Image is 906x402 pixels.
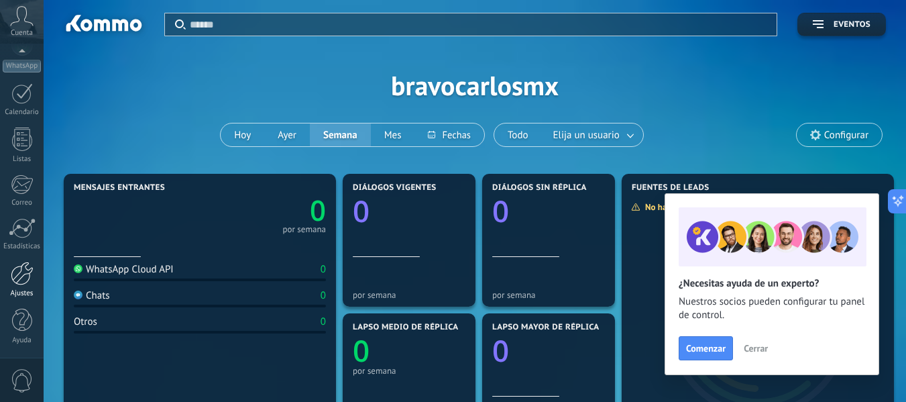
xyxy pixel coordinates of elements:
div: Ajustes [3,289,42,298]
span: Nuestros socios pueden configurar tu panel de control. [679,295,865,322]
div: WhatsApp Cloud API [74,263,174,276]
div: por semana [282,226,326,233]
div: por semana [492,290,605,300]
text: 0 [492,330,509,370]
span: Mensajes entrantes [74,183,165,193]
button: Mes [371,123,415,146]
img: WhatsApp Cloud API [74,264,82,273]
button: Ayer [264,123,310,146]
button: Cerrar [738,338,774,358]
h2: ¿Necesitas ayuda de un experto? [679,277,865,290]
span: Eventos [834,20,870,30]
div: Chats [74,289,110,302]
div: Listas [3,155,42,164]
div: Calendario [3,108,42,117]
a: 0 [200,191,326,230]
div: No hay suficientes datos para mostrar [631,201,794,213]
span: Cuenta [11,29,33,38]
div: Correo [3,199,42,207]
button: Fechas [414,123,484,146]
button: Todo [494,123,542,146]
div: 0 [321,289,326,302]
text: 0 [310,191,326,230]
button: Elija un usuario [542,123,643,146]
span: Configurar [824,130,868,141]
text: 0 [492,191,509,231]
div: Ayuda [3,336,42,345]
span: Comenzar [686,344,726,353]
span: Cerrar [744,344,768,353]
button: Semana [310,123,371,146]
div: Otros [74,315,97,328]
span: Fuentes de leads [632,183,710,193]
span: Elija un usuario [551,126,622,144]
span: Lapso mayor de réplica [492,323,599,332]
div: por semana [353,366,465,376]
img: Chats [74,291,82,299]
button: Hoy [221,123,264,146]
text: 0 [353,191,370,231]
span: Lapso medio de réplica [353,323,459,332]
div: 0 [321,263,326,276]
button: Comenzar [679,336,733,360]
div: Estadísticas [3,242,42,251]
button: Eventos [797,13,886,36]
div: 0 [321,315,326,328]
span: Diálogos sin réplica [492,183,587,193]
div: WhatsApp [3,60,41,72]
span: Diálogos vigentes [353,183,437,193]
div: por semana [353,290,465,300]
text: 0 [353,330,370,370]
